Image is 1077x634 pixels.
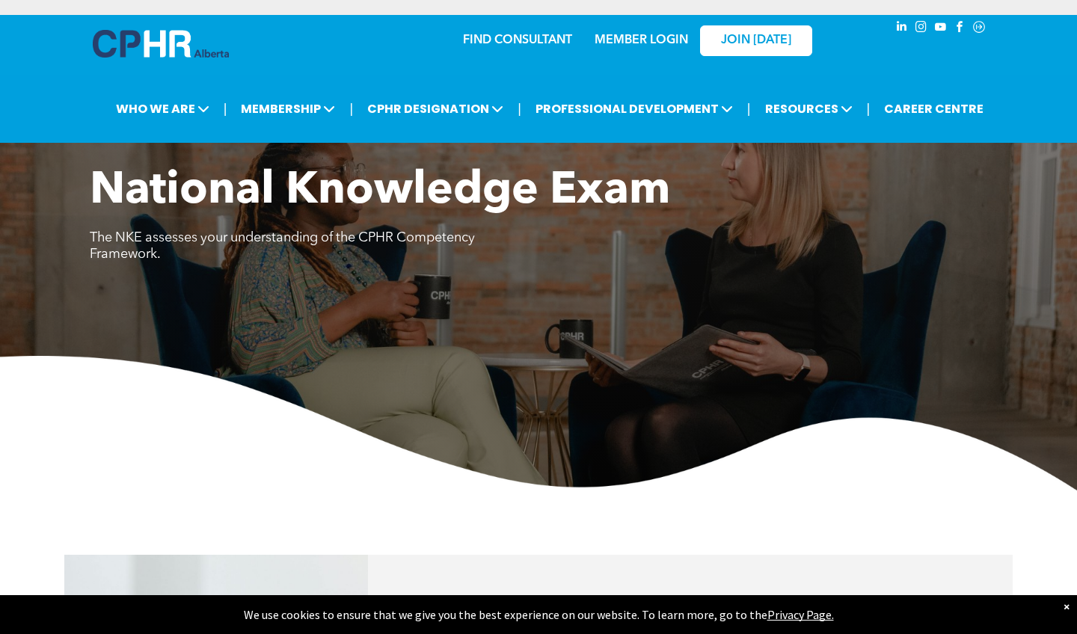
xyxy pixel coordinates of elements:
[518,93,521,124] li: |
[349,93,353,124] li: |
[90,169,670,214] span: National Knowledge Exam
[767,607,834,622] a: Privacy Page.
[867,93,871,124] li: |
[111,95,214,123] span: WHO WE ARE
[893,19,909,39] a: linkedin
[932,19,948,39] a: youtube
[761,95,857,123] span: RESOURCES
[531,95,737,123] span: PROFESSIONAL DEVELOPMENT
[463,34,572,46] a: FIND CONSULTANT
[912,19,929,39] a: instagram
[747,93,751,124] li: |
[700,25,812,56] a: JOIN [DATE]
[236,95,340,123] span: MEMBERSHIP
[363,95,508,123] span: CPHR DESIGNATION
[224,93,227,124] li: |
[1064,599,1070,614] div: Dismiss notification
[93,30,229,58] img: A blue and white logo for cp alberta
[595,34,688,46] a: MEMBER LOGIN
[721,34,791,48] span: JOIN [DATE]
[951,19,968,39] a: facebook
[971,19,987,39] a: Social network
[90,231,475,261] span: The NKE assesses your understanding of the CPHR Competency Framework.
[880,95,988,123] a: CAREER CENTRE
